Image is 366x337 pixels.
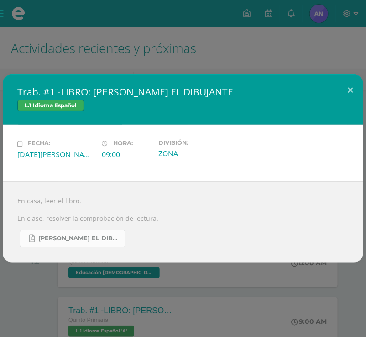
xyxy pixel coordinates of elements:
div: En casa, leer el libro. En clase, resolver la comprobación de lectura. [3,181,363,263]
div: ZONA [158,148,236,158]
span: Hora: [114,140,133,147]
span: L.1 Idioma Español [17,100,84,111]
h2: Trab. #1 -LIBRO: [PERSON_NAME] EL DIBUJANTE [17,85,349,98]
label: División: [158,139,236,146]
span: Fecha: [28,140,50,147]
button: Close (Esc) [337,74,363,105]
a: [PERSON_NAME] EL DIBUJANTE.pdf [20,230,125,247]
div: 09:00 [102,149,152,159]
div: [DATE][PERSON_NAME] [17,149,95,159]
span: [PERSON_NAME] EL DIBUJANTE.pdf [38,235,120,242]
